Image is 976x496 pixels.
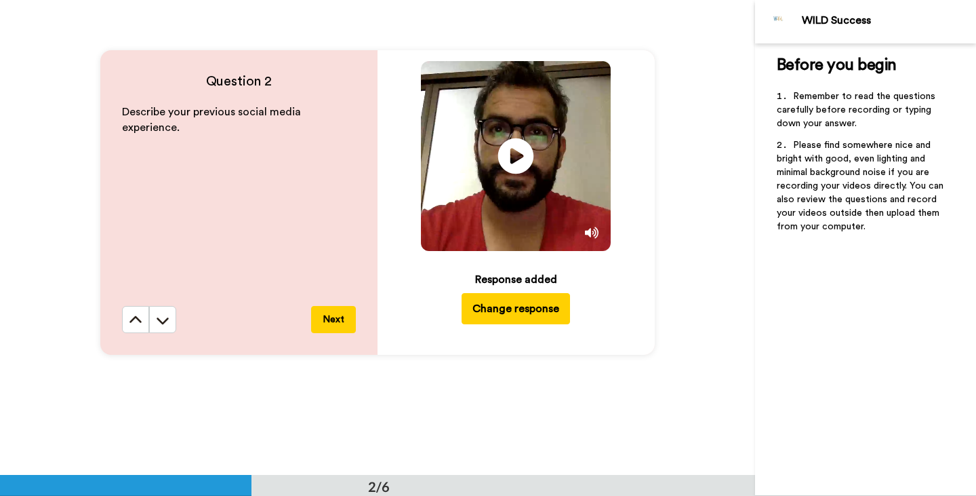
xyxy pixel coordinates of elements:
div: 2/6 [346,477,411,496]
span: Describe your previous social media experience. [122,107,304,133]
div: Response added [475,271,557,288]
img: Profile Image [762,5,795,38]
img: Mute/Unmute [585,226,598,240]
h4: Question 2 [122,72,356,91]
span: Please find somewhere nice and bright with good, even lighting and minimal background noise if yo... [777,140,946,231]
button: Next [311,306,356,333]
span: Before you begin [777,57,897,73]
button: Change response [462,293,570,324]
div: WILD Success [802,14,975,27]
span: Remember to read the questions carefully before recording or typing down your answer. [777,92,938,128]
